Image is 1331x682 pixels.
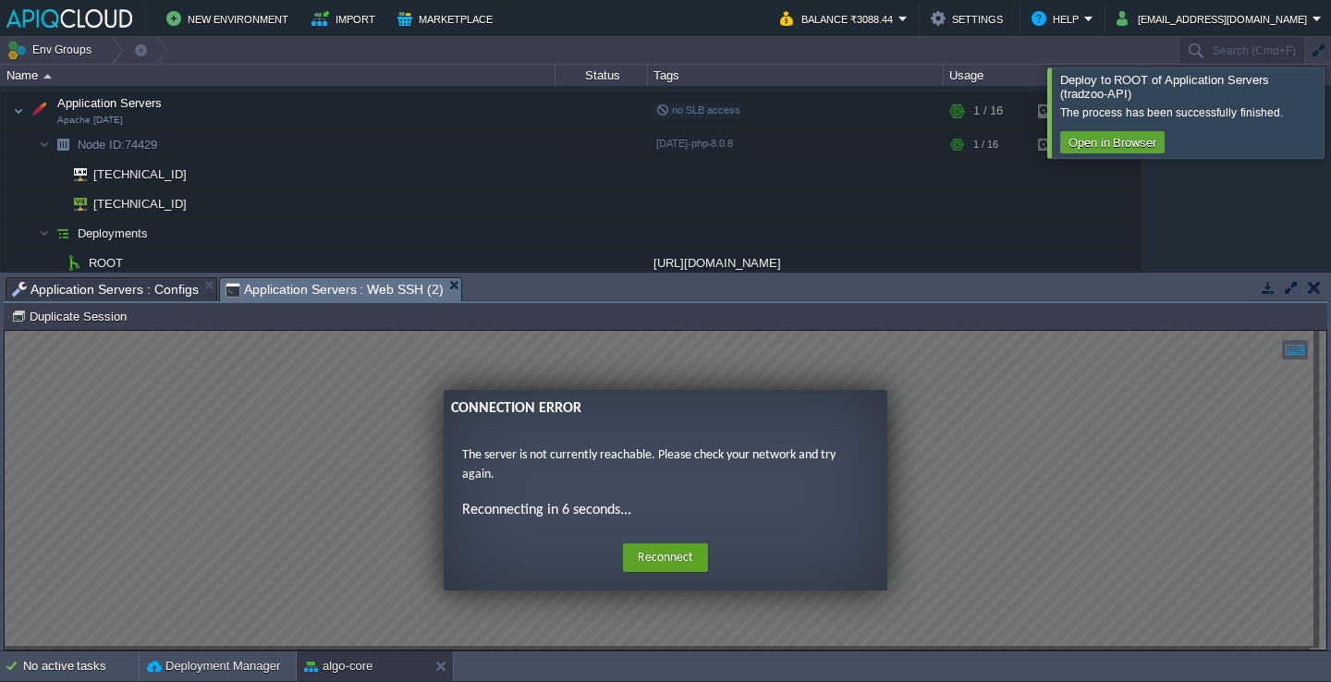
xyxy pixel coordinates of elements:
img: AMDAwAAAACH5BAEAAAAALAAAAAABAAEAAAICRAEAOw== [61,249,87,277]
button: Open in Browser [1063,134,1162,151]
a: Deployments [76,225,151,241]
a: Node ID:74429 [76,137,160,152]
div: 2% [1038,130,1098,159]
div: The process has been successfully finished. [1060,105,1319,120]
span: Application Servers : Configs [12,278,199,300]
a: Application ServersApache [DATE] [55,96,165,110]
p: The server is not currently reachable. Please check your network and try again. [458,115,864,153]
p: Reconnecting in 6 seconds... [458,168,864,190]
button: Marketplace [397,7,498,30]
img: AMDAwAAAACH5BAEAAAAALAAAAAABAAEAAAICRAEAOw== [43,74,52,79]
img: AMDAwAAAACH5BAEAAAAALAAAAAABAAEAAAICRAEAOw== [39,130,50,159]
a: [TECHNICAL_ID] [92,167,189,181]
button: Import [311,7,381,30]
img: AMDAwAAAACH5BAEAAAAALAAAAAABAAEAAAICRAEAOw== [61,160,87,189]
div: No active tasks [23,652,139,681]
div: Status [556,65,647,86]
img: AMDAwAAAACH5BAEAAAAALAAAAAABAAEAAAICRAEAOw== [25,92,51,129]
div: Name [2,65,555,86]
img: AMDAwAAAACH5BAEAAAAALAAAAAABAAEAAAICRAEAOw== [61,189,87,218]
button: New Environment [166,7,294,30]
img: AMDAwAAAACH5BAEAAAAALAAAAAABAAEAAAICRAEAOw== [13,92,24,129]
img: AMDAwAAAACH5BAEAAAAALAAAAAABAAEAAAICRAEAOw== [39,219,50,248]
button: Env Groups [6,37,98,63]
span: [TECHNICAL_ID] [92,189,189,218]
a: [TECHNICAL_ID] [92,197,189,211]
span: [DATE]-php-8.0.8 [656,138,733,149]
img: AMDAwAAAACH5BAEAAAAALAAAAAABAAEAAAICRAEAOw== [50,189,61,218]
span: no SLB access [656,104,740,116]
span: Application Servers : Web SSH (2) [226,278,444,301]
img: AMDAwAAAACH5BAEAAAAALAAAAAABAAEAAAICRAEAOw== [50,219,76,248]
button: Reconnect [618,213,703,242]
div: 2% [1038,92,1098,129]
span: 74429 [76,137,160,152]
button: Duplicate Session [11,308,132,324]
button: Help [1032,7,1084,30]
button: [EMAIL_ADDRESS][DOMAIN_NAME] [1117,7,1313,30]
div: [URL][DOMAIN_NAME] [648,249,944,277]
span: Application Servers [55,95,165,111]
button: Deployment Manager [147,657,280,676]
button: algo-core [304,657,372,676]
span: Deploy to ROOT of Application Servers (tradzoo-API) [1060,73,1269,101]
img: AMDAwAAAACH5BAEAAAAALAAAAAABAAEAAAICRAEAOw== [50,130,76,159]
span: Apache [DATE] [57,115,123,126]
a: ROOT [87,255,126,271]
button: Balance ₹3088.44 [780,7,898,30]
div: 1 / 16 [973,92,1003,129]
img: AMDAwAAAACH5BAEAAAAALAAAAAABAAEAAAICRAEAOw== [50,249,61,277]
div: Usage [945,65,1140,86]
span: [TECHNICAL_ID] [92,160,189,189]
img: AMDAwAAAACH5BAEAAAAALAAAAAABAAEAAAICRAEAOw== [50,160,61,189]
div: 1 / 16 [973,130,998,159]
div: Connection Error [446,67,875,89]
img: APIQCloud [6,9,132,28]
button: Settings [931,7,1008,30]
span: Node ID: [78,138,125,152]
div: Tags [649,65,943,86]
